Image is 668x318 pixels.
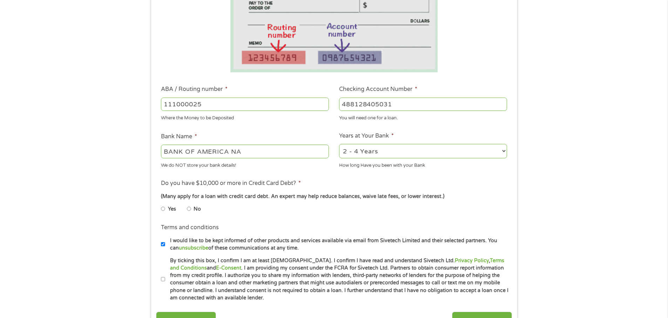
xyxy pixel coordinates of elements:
[216,265,241,271] a: E-Consent
[161,193,507,200] div: (Many apply for a loan with credit card debt. An expert may help reduce balances, waive late fees...
[170,258,504,271] a: Terms and Conditions
[161,86,228,93] label: ABA / Routing number
[455,258,489,264] a: Privacy Policy
[339,159,507,169] div: How long Have you been with your Bank
[194,205,201,213] label: No
[165,257,509,302] label: By ticking this box, I confirm I am at least [DEMOGRAPHIC_DATA]. I confirm I have read and unders...
[161,224,219,231] label: Terms and conditions
[339,98,507,111] input: 345634636
[165,237,509,252] label: I would like to be kept informed of other products and services available via email from Sivetech...
[339,132,394,140] label: Years at Your Bank
[161,98,329,111] input: 263177916
[161,133,197,140] label: Bank Name
[161,159,329,169] div: We do NOT store your bank details!
[161,180,301,187] label: Do you have $10,000 or more in Credit Card Debt?
[161,112,329,122] div: Where the Money to be Deposited
[179,245,208,251] a: unsubscribe
[339,86,417,93] label: Checking Account Number
[168,205,176,213] label: Yes
[339,112,507,122] div: You will need one for a loan.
